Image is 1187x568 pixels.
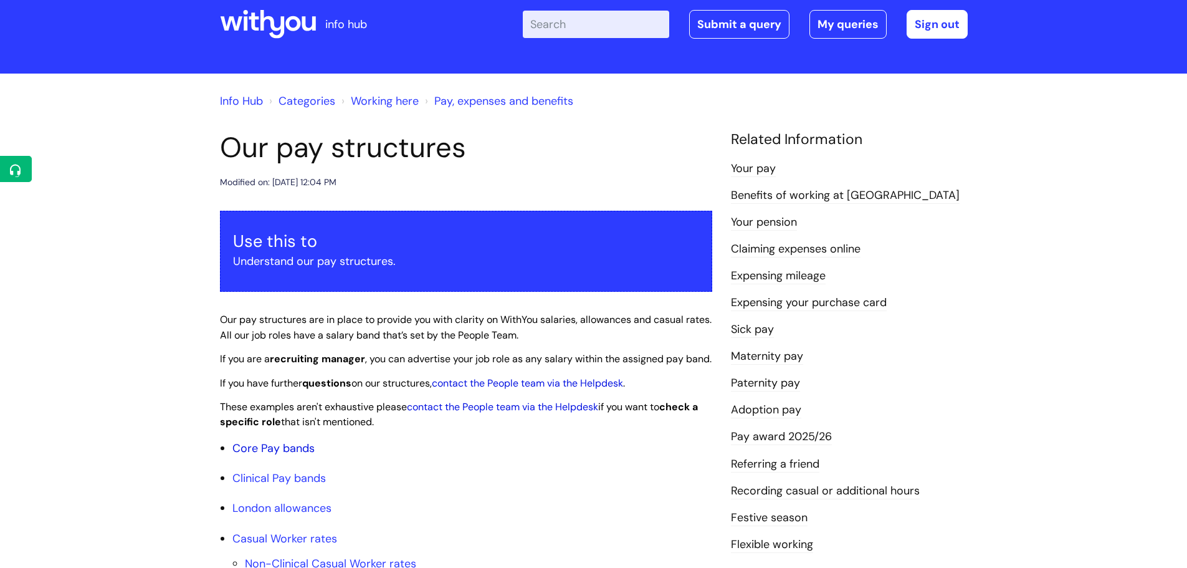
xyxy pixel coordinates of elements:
[220,131,712,165] h1: Our pay structures
[325,14,367,34] p: info hub
[523,11,669,38] input: Search
[523,10,968,39] div: | -
[338,91,419,111] li: Working here
[232,531,337,546] a: Casual Worker rates
[731,375,800,392] a: Paternity pay
[422,91,573,111] li: Pay, expenses and benefits
[731,429,832,445] a: Pay award 2025/26
[233,231,699,251] h3: Use this to
[731,537,813,553] a: Flexible working
[232,441,315,456] a: Core Pay bands
[907,10,968,39] a: Sign out
[689,10,789,39] a: Submit a query
[809,10,887,39] a: My queries
[279,94,335,108] a: Categories
[731,456,819,473] a: Referring a friend
[407,400,598,413] a: contact the People team via the Helpdesk
[232,471,326,486] a: Clinical Pay bands
[731,131,968,148] h4: Related Information
[233,251,699,271] p: Understand our pay structures.
[731,322,774,338] a: Sick pay
[266,91,335,111] li: Solution home
[434,94,573,108] a: Pay, expenses and benefits
[731,241,860,258] a: Claiming expenses online
[731,188,960,204] a: Benefits of working at [GEOGRAPHIC_DATA]
[731,510,808,526] a: Festive season
[731,402,801,418] a: Adoption pay
[220,94,263,108] a: Info Hub
[220,377,625,390] span: If you have further on our structures, .
[220,175,336,190] div: Modified on: [DATE] 12:04 PM
[731,349,803,365] a: Maternity pay
[731,214,797,231] a: Your pension
[731,268,826,284] a: Expensing mileage
[302,377,351,390] strong: questions
[220,400,698,429] span: These examples aren't exhaustive please if you want to that isn't mentioned.
[351,94,419,108] a: Working here
[270,352,365,365] strong: recruiting manager
[432,377,623,390] a: contact the People team via the Helpdesk
[220,313,712,342] span: Our pay structures are in place to provide you with clarity on WithYou salaries, allowances and c...
[731,483,920,499] a: Recording casual or additional hours
[731,295,887,311] a: Expensing your purchase card
[220,352,712,365] span: If you are a , you can advertise your job role as any salary within the assigned pay band.
[731,161,776,177] a: Your pay
[232,501,331,516] a: London allowances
